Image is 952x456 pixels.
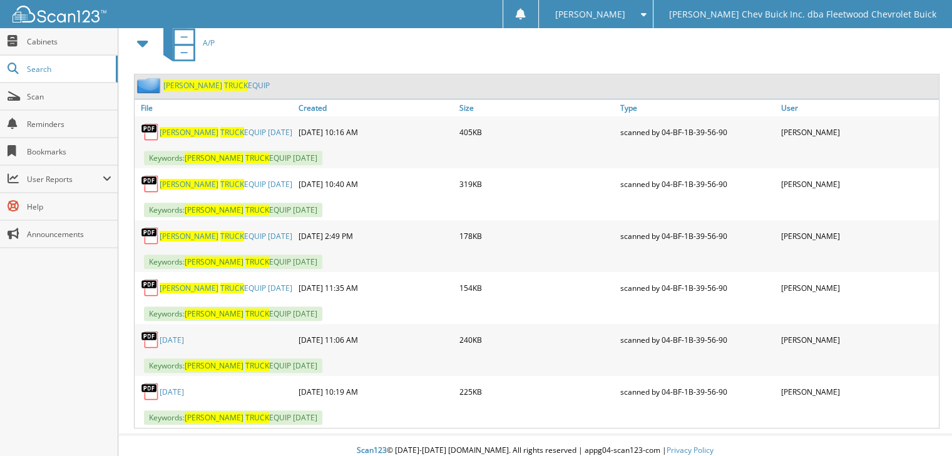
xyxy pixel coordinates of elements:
[144,307,322,321] span: Keywords: EQUIP [DATE]
[160,231,218,241] span: [PERSON_NAME]
[295,275,456,300] div: [DATE] 11:35 AM
[27,64,110,74] span: Search
[144,151,322,165] span: Keywords: EQUIP [DATE]
[245,205,269,215] span: TRUCK
[160,127,292,138] a: [PERSON_NAME] TRUCKEQUIP [DATE]
[617,171,778,196] div: scanned by 04-BF-1B-39-56-90
[220,127,244,138] span: TRUCK
[141,175,160,193] img: PDF.png
[141,123,160,141] img: PDF.png
[27,119,111,129] span: Reminders
[245,153,269,163] span: TRUCK
[203,38,215,48] span: A/P
[778,223,939,248] div: [PERSON_NAME]
[141,278,160,297] img: PDF.png
[160,179,218,190] span: [PERSON_NAME]
[357,445,387,455] span: Scan123
[456,223,617,248] div: 178KB
[13,6,106,23] img: scan123-logo-white.svg
[617,379,778,404] div: scanned by 04-BF-1B-39-56-90
[456,275,617,300] div: 154KB
[185,256,243,267] span: [PERSON_NAME]
[185,308,243,319] span: [PERSON_NAME]
[160,283,292,293] a: [PERSON_NAME] TRUCKEQUIP [DATE]
[778,379,939,404] div: [PERSON_NAME]
[27,36,111,47] span: Cabinets
[889,396,952,456] iframe: Chat Widget
[555,11,625,18] span: [PERSON_NAME]
[160,127,218,138] span: [PERSON_NAME]
[160,387,184,397] a: [DATE]
[295,223,456,248] div: [DATE] 2:49 PM
[27,201,111,212] span: Help
[156,18,215,68] a: A/P
[245,308,269,319] span: TRUCK
[456,379,617,404] div: 225KB
[617,223,778,248] div: scanned by 04-BF-1B-39-56-90
[160,335,184,345] a: [DATE]
[295,327,456,352] div: [DATE] 11:06 AM
[778,327,939,352] div: [PERSON_NAME]
[245,360,269,371] span: TRUCK
[144,255,322,269] span: Keywords: EQUIP [DATE]
[220,179,244,190] span: TRUCK
[778,99,939,116] a: User
[27,229,111,240] span: Announcements
[141,330,160,349] img: PDF.png
[245,256,269,267] span: TRUCK
[220,283,244,293] span: TRUCK
[144,410,322,425] span: Keywords: EQUIP [DATE]
[163,80,270,91] a: [PERSON_NAME] TRUCKEQUIP
[160,283,218,293] span: [PERSON_NAME]
[185,360,243,371] span: [PERSON_NAME]
[27,91,111,102] span: Scan
[295,99,456,116] a: Created
[456,99,617,116] a: Size
[135,99,295,116] a: File
[141,226,160,245] img: PDF.png
[185,153,243,163] span: [PERSON_NAME]
[185,205,243,215] span: [PERSON_NAME]
[778,275,939,300] div: [PERSON_NAME]
[617,327,778,352] div: scanned by 04-BF-1B-39-56-90
[160,179,292,190] a: [PERSON_NAME] TRUCKEQUIP [DATE]
[778,119,939,144] div: [PERSON_NAME]
[245,412,269,423] span: TRUCK
[617,99,778,116] a: Type
[144,358,322,373] span: Keywords: EQUIP [DATE]
[778,171,939,196] div: [PERSON_NAME]
[456,119,617,144] div: 405KB
[141,382,160,401] img: PDF.png
[669,11,936,18] span: [PERSON_NAME] Chev Buick Inc. dba Fleetwood Chevrolet Buick
[163,80,222,91] span: [PERSON_NAME]
[617,119,778,144] div: scanned by 04-BF-1B-39-56-90
[667,445,714,455] a: Privacy Policy
[27,174,103,185] span: User Reports
[617,275,778,300] div: scanned by 04-BF-1B-39-56-90
[224,80,248,91] span: TRUCK
[295,379,456,404] div: [DATE] 10:19 AM
[144,203,322,217] span: Keywords: EQUIP [DATE]
[160,231,292,241] a: [PERSON_NAME] TRUCKEQUIP [DATE]
[456,171,617,196] div: 319KB
[295,119,456,144] div: [DATE] 10:16 AM
[27,146,111,157] span: Bookmarks
[137,78,163,93] img: folder2.png
[220,231,244,241] span: TRUCK
[185,412,243,423] span: [PERSON_NAME]
[295,171,456,196] div: [DATE] 10:40 AM
[456,327,617,352] div: 240KB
